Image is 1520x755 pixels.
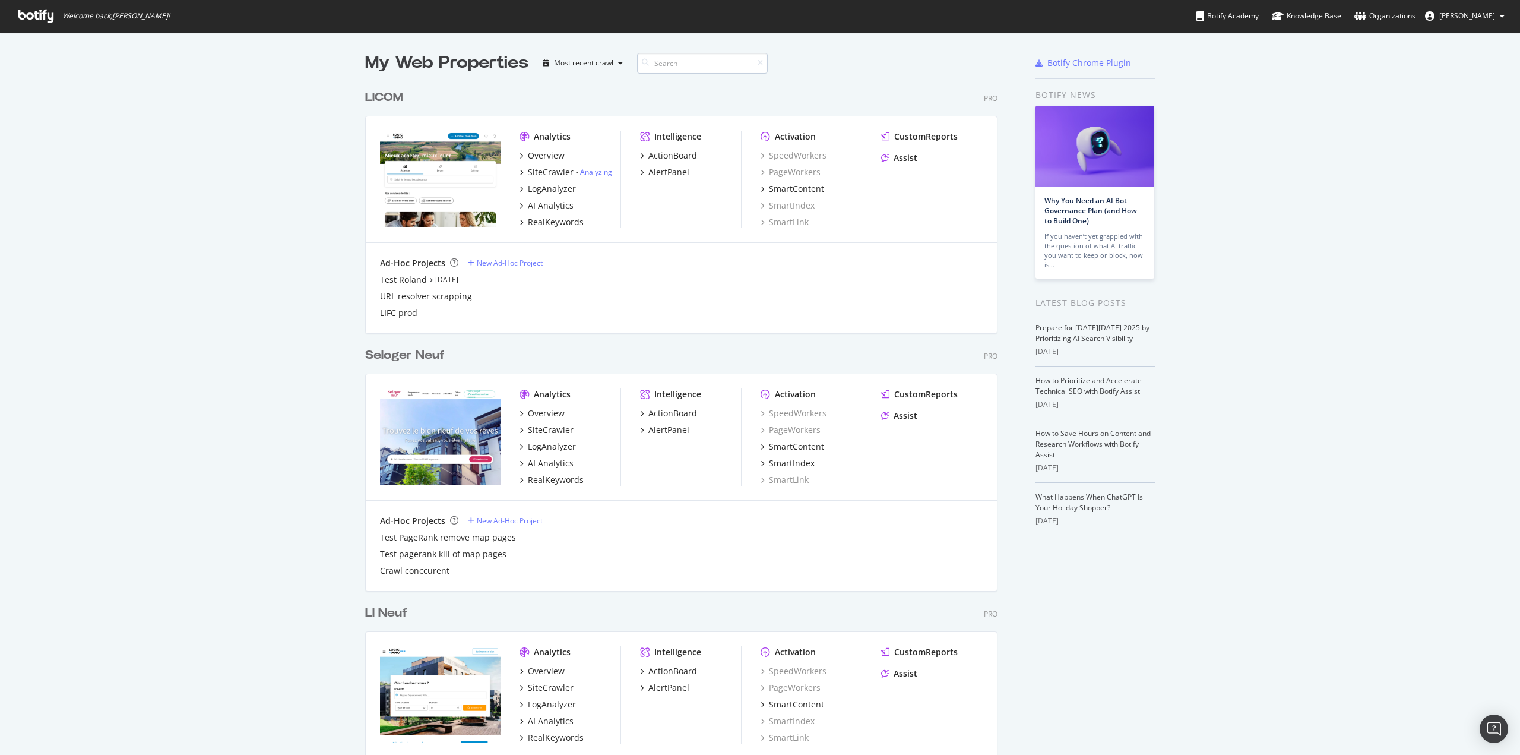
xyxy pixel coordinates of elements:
div: Assist [894,152,917,164]
div: Most recent crawl [554,59,613,67]
div: LICOM [365,89,403,106]
a: SmartLink [761,216,809,228]
a: SpeedWorkers [761,150,826,162]
a: RealKeywords [520,216,584,228]
div: Activation [775,388,816,400]
img: Why You Need an AI Bot Governance Plan (and How to Build One) [1035,106,1154,187]
div: [DATE] [1035,463,1155,473]
div: PageWorkers [761,166,821,178]
a: AlertPanel [640,682,689,694]
div: AlertPanel [648,682,689,694]
a: Assist [881,410,917,422]
a: Seloger Neuf [365,347,449,364]
a: SmartIndex [761,457,815,469]
a: Analyzing [580,167,612,177]
a: SpeedWorkers [761,407,826,419]
a: What Happens When ChatGPT Is Your Holiday Shopper? [1035,492,1143,513]
div: LI Neuf [365,605,407,622]
div: Open Intercom Messenger [1480,715,1508,743]
a: Botify Chrome Plugin [1035,57,1131,69]
div: SmartContent [769,699,824,710]
a: New Ad-Hoc Project [468,258,543,268]
div: RealKeywords [528,732,584,744]
a: SiteCrawler- Analyzing [520,166,612,178]
img: selogerneuf.com [380,388,501,485]
div: SiteCrawler [528,424,574,436]
div: Intelligence [654,131,701,143]
div: - [576,167,612,177]
a: ActionBoard [640,407,697,419]
div: Organizations [1354,10,1415,22]
div: Intelligence [654,388,701,400]
div: Overview [528,407,565,419]
a: LI Neuf [365,605,412,622]
div: SmartIndex [761,200,815,211]
div: CustomReports [894,646,958,658]
a: LogAnalyzer [520,183,576,195]
a: URL resolver scrapping [380,290,472,302]
a: LogAnalyzer [520,441,576,453]
input: Search [637,53,768,74]
div: SiteCrawler [528,166,574,178]
div: Overview [528,150,565,162]
a: SmartLink [761,474,809,486]
div: Knowledge Base [1272,10,1341,22]
div: Assist [894,410,917,422]
a: Test pagerank kill of map pages [380,548,506,560]
a: LICOM [365,89,407,106]
div: [DATE] [1035,346,1155,357]
div: SiteCrawler [528,682,574,694]
div: SmartContent [769,441,824,453]
a: RealKeywords [520,474,584,486]
div: SmartIndex [769,457,815,469]
div: SmartContent [769,183,824,195]
a: New Ad-Hoc Project [468,516,543,526]
div: [DATE] [1035,516,1155,526]
span: Welcome back, [PERSON_NAME] ! [62,11,170,21]
a: SmartContent [761,699,824,710]
a: AI Analytics [520,200,574,211]
div: ActionBoard [648,407,697,419]
a: SmartLink [761,732,809,744]
a: PageWorkers [761,424,821,436]
a: AI Analytics [520,715,574,727]
div: Pro [984,609,997,619]
span: Lukas MÄNNL [1439,11,1495,21]
div: If you haven’t yet grappled with the question of what AI traffic you want to keep or block, now is… [1044,232,1145,270]
div: Botify Academy [1196,10,1259,22]
a: [DATE] [435,274,458,285]
a: SmartIndex [761,715,815,727]
a: Test PageRank remove map pages [380,532,516,544]
div: New Ad-Hoc Project [477,516,543,526]
a: CustomReports [881,131,958,143]
button: Most recent crawl [538,53,628,72]
div: Analytics [534,646,571,658]
a: CustomReports [881,388,958,400]
a: Overview [520,407,565,419]
div: AI Analytics [528,200,574,211]
a: AlertPanel [640,424,689,436]
div: My Web Properties [365,51,528,75]
a: How to Prioritize and Accelerate Technical SEO with Botify Assist [1035,375,1142,396]
a: LogAnalyzer [520,699,576,710]
a: Overview [520,665,565,677]
div: Overview [528,665,565,677]
a: SiteCrawler [520,682,574,694]
div: RealKeywords [528,216,584,228]
a: ActionBoard [640,665,697,677]
a: AI Analytics [520,457,574,469]
a: Crawl conccurent [380,565,449,577]
div: CustomReports [894,388,958,400]
div: Analytics [534,131,571,143]
a: RealKeywords [520,732,584,744]
a: PageWorkers [761,682,821,694]
a: SiteCrawler [520,424,574,436]
a: SmartContent [761,183,824,195]
div: LIFC prod [380,307,417,319]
